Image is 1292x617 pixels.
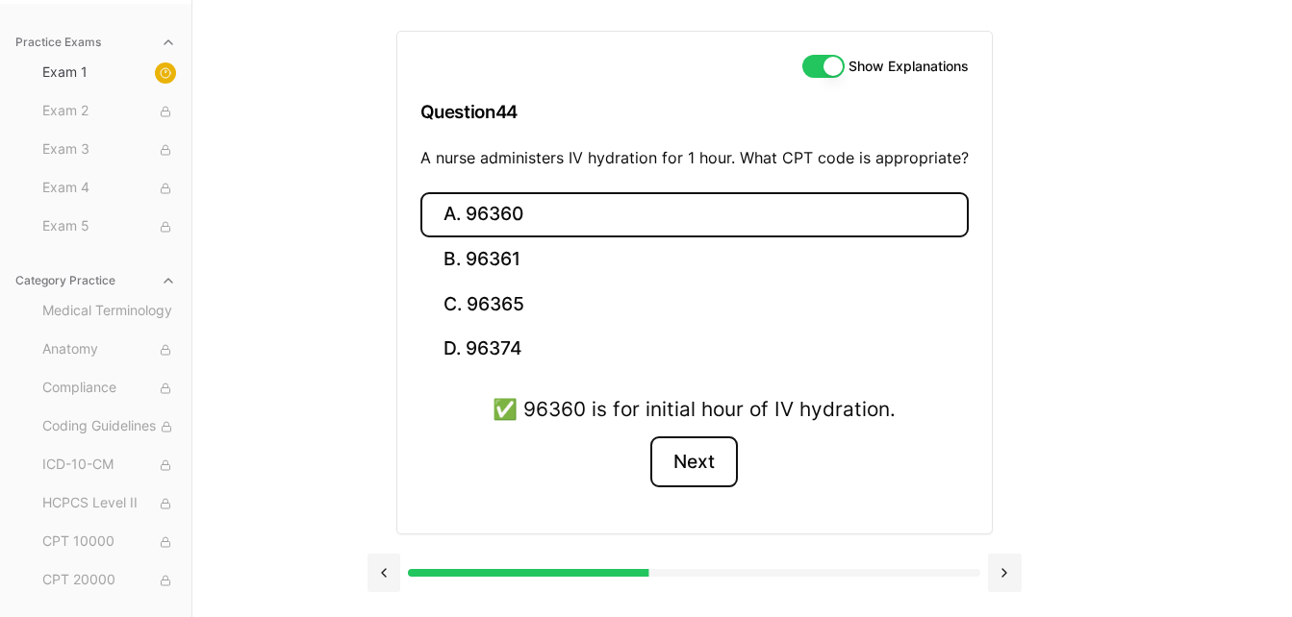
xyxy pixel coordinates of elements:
p: A nurse administers IV hydration for 1 hour. What CPT code is appropriate? [420,146,969,169]
span: CPT 20000 [42,570,176,591]
button: A. 96360 [420,192,969,237]
span: CPT 10000 [42,531,176,553]
button: Medical Terminology [35,296,184,327]
button: Exam 3 [35,135,184,165]
span: Coding Guidelines [42,416,176,437]
button: B. 96361 [420,237,969,283]
span: Exam 4 [42,178,176,199]
span: Compliance [42,378,176,399]
button: CPT 10000 [35,527,184,557]
button: C. 96365 [420,282,969,327]
button: HCPCS Level II [35,488,184,519]
button: Coding Guidelines [35,411,184,442]
button: CPT 20000 [35,565,184,596]
span: Exam 2 [42,101,176,122]
button: Category Practice [8,265,184,296]
span: HCPCS Level II [42,493,176,514]
div: ✅ 96360 is for initial hour of IV hydration. [493,394,896,424]
span: Exam 1 [42,62,176,84]
button: ICD-10-CM [35,450,184,481]
button: Exam 1 [35,58,184,88]
button: Next [650,436,738,488]
button: D. 96374 [420,327,969,372]
button: Exam 5 [35,211,184,242]
span: Exam 3 [42,139,176,160]
button: Compliance [35,373,184,404]
span: ICD-10-CM [42,455,176,476]
span: Anatomy [42,339,176,360]
button: Exam 2 [35,96,184,127]
button: Anatomy [35,334,184,365]
button: Practice Exams [8,27,184,58]
span: Exam 5 [42,216,176,237]
span: Medical Terminology [42,301,176,322]
label: Show Explanations [849,60,969,73]
button: Exam 4 [35,173,184,204]
h3: Question 44 [420,84,969,140]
